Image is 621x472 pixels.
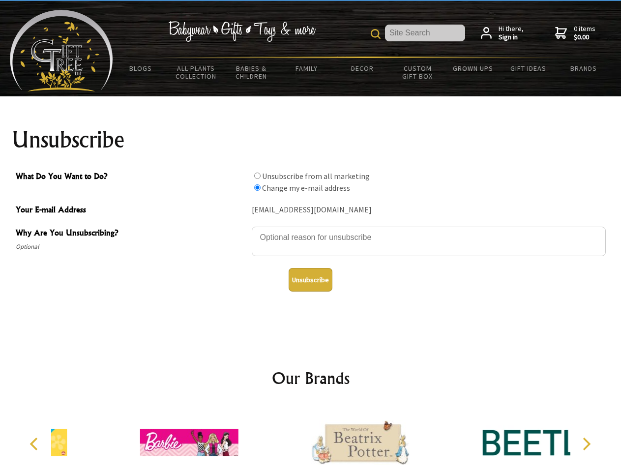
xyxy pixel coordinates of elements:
[575,433,597,455] button: Next
[254,173,261,179] input: What Do You Want to Do?
[279,58,335,79] a: Family
[555,25,595,42] a: 0 items$0.00
[168,21,316,42] img: Babywear - Gifts - Toys & more
[481,25,524,42] a: Hi there,Sign in
[262,183,350,193] label: Change my e-mail address
[12,128,610,151] h1: Unsubscribe
[445,58,501,79] a: Grown Ups
[113,58,169,79] a: BLOGS
[16,241,247,253] span: Optional
[499,33,524,42] strong: Sign in
[169,58,224,87] a: All Plants Collection
[252,227,606,256] textarea: Why Are You Unsubscribing?
[574,24,595,42] span: 0 items
[16,227,247,241] span: Why Are You Unsubscribing?
[289,268,332,292] button: Unsubscribe
[501,58,556,79] a: Gift Ideas
[10,10,113,91] img: Babyware - Gifts - Toys and more...
[390,58,445,87] a: Custom Gift Box
[252,203,606,218] div: [EMAIL_ADDRESS][DOMAIN_NAME]
[16,170,247,184] span: What Do You Want to Do?
[385,25,465,41] input: Site Search
[556,58,612,79] a: Brands
[262,171,370,181] label: Unsubscribe from all marketing
[25,433,46,455] button: Previous
[574,33,595,42] strong: $0.00
[224,58,279,87] a: Babies & Children
[334,58,390,79] a: Decor
[254,184,261,191] input: What Do You Want to Do?
[499,25,524,42] span: Hi there,
[371,29,381,39] img: product search
[16,204,247,218] span: Your E-mail Address
[20,366,602,390] h2: Our Brands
